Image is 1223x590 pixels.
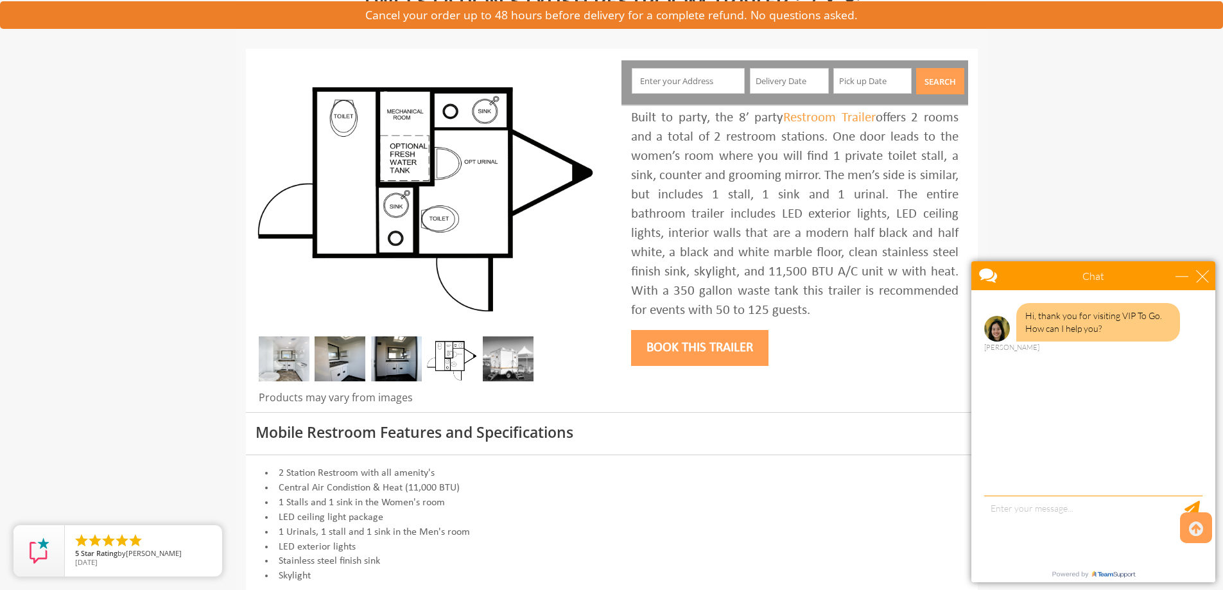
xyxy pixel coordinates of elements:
input: Pick up Date [833,68,912,94]
span: 5 [75,548,79,558]
li: LED exterior lights [256,540,968,555]
span: Star Rating [81,548,117,558]
span: [PERSON_NAME] [126,548,182,558]
span: by [75,550,212,559]
li:  [114,533,130,548]
input: Delivery Date [750,68,829,94]
img: DSC_0016_email [315,336,365,381]
img: Floor Plan of 2 station Mini restroom with sink and toilet [427,336,478,381]
button: Search [916,68,964,94]
iframe: Live Chat Box [964,254,1223,590]
img: Review Rating [26,538,52,564]
li: 2 Station Restroom with all amenity's [256,466,968,481]
a: Restroom Trailer [783,111,876,125]
li:  [87,533,103,548]
img: Inside of complete restroom with a stall, a urinal, tissue holders, cabinets and mirror [259,336,309,381]
li: 1 Stalls and 1 sink in the Women's room [256,496,968,510]
li: Central Air Condistion & Heat (11,000 BTU) [256,481,968,496]
li:  [74,533,89,548]
li: Stainless steel finish sink [256,554,968,569]
img: A mini restroom trailer with two separate stations and separate doors for males and females [256,60,602,317]
li: 1 Urinals, 1 stall and 1 sink in the Men's room [256,525,968,540]
li: Skylight [256,569,968,584]
div: Products may vary from images [256,390,602,412]
img: DSC_0004_email [371,336,422,381]
span: [DATE] [75,557,98,567]
li:  [101,533,116,548]
h3: Mobile Restroom Features and Specifications [256,424,968,440]
input: Enter your Address [632,68,745,94]
img: A mini restroom trailer with two separate stations and separate doors for males and females [483,336,533,381]
li:  [128,533,143,548]
div: Built to party, the 8’ party offers 2 rooms and a total of 2 restroom stations. One door leads to... [631,108,958,320]
li: LED ceiling light package [256,510,968,525]
button: Book this trailer [631,330,768,366]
